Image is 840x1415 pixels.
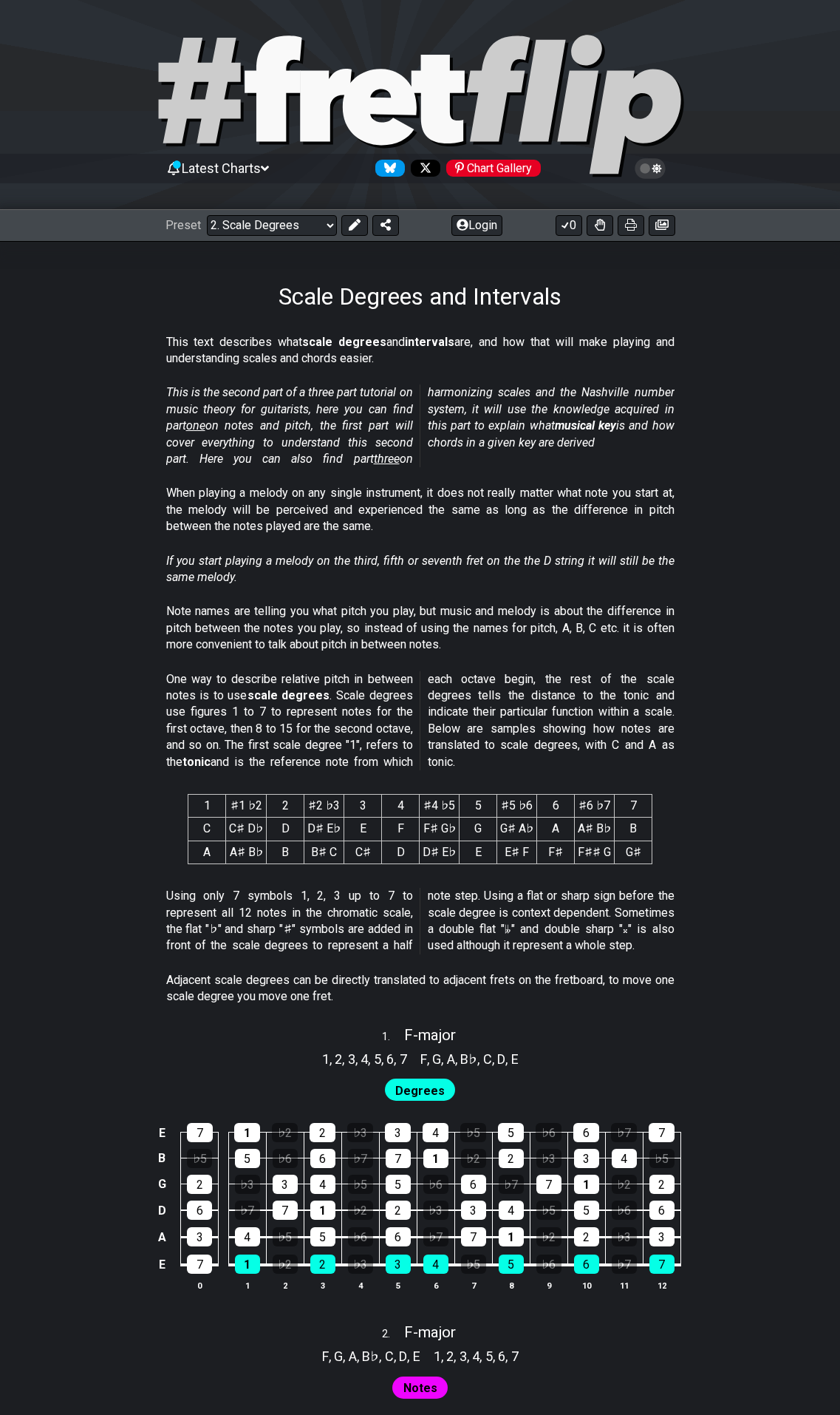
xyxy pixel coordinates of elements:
[530,1277,567,1293] th: 9
[349,1346,357,1366] span: A
[536,1201,561,1220] div: ♭5
[394,1049,400,1069] span: ,
[493,1346,499,1366] span: ,
[423,1149,448,1168] div: 1
[347,1123,373,1142] div: ♭3
[207,215,337,236] select: Preset
[273,1175,298,1194] div: 3
[310,1255,335,1274] div: 2
[407,1346,413,1366] span: ,
[451,215,502,236] button: Login
[485,1346,493,1366] span: 5
[511,1049,519,1069] span: E
[226,818,267,841] td: C♯ D♭
[374,452,400,466] span: three
[612,1149,637,1168] div: 4
[385,1346,394,1366] span: C
[498,1346,505,1366] span: 6
[574,1201,599,1220] div: 5
[166,671,675,770] p: One way to describe relative pitch in between notes is to use . Scale degrees use figures 1 to 7 ...
[226,841,267,863] td: A♯ B♭
[394,1346,400,1366] span: ,
[649,1201,675,1220] div: 6
[188,818,226,841] td: C
[497,1049,505,1069] span: D
[267,841,304,863] td: B
[642,162,659,175] span: Toggle light / dark theme
[461,1201,486,1220] div: 3
[372,215,399,236] button: Share Preset
[612,1201,637,1220] div: ♭6
[341,215,368,236] button: Edit Preset
[273,1255,298,1274] div: ♭2
[434,1346,441,1366] span: 1
[386,1227,411,1246] div: 6
[342,1049,348,1069] span: ,
[405,335,454,349] strong: intervals
[446,1346,454,1366] span: 2
[322,1049,329,1069] span: 1
[355,1049,361,1069] span: ,
[537,841,575,863] td: F♯
[166,972,675,1005] p: Adjacent scale degrees can be directly translated to adjacent frets on the fretboard, to move one...
[420,841,460,863] td: D♯ E♭
[536,1175,561,1194] div: 7
[575,841,615,863] td: F♯♯ G
[322,1346,329,1366] span: F
[446,160,541,177] div: Chart Gallery
[357,1346,363,1366] span: ,
[247,688,330,702] strong: scale degrees
[310,1227,335,1246] div: 5
[649,1149,675,1168] div: ♭5
[537,818,575,841] td: A
[417,1277,454,1293] th: 6
[166,334,675,367] p: This text describes what and are, and how that will make playing and understanding scales and cho...
[335,1049,342,1069] span: 2
[382,1029,404,1045] span: 1 .
[329,1049,335,1069] span: ,
[497,841,537,863] td: E♯ F
[440,160,541,177] a: #fretflip at Pinterest
[511,1346,519,1366] span: 7
[399,1346,407,1366] span: D
[153,1120,171,1146] td: E
[235,1201,260,1220] div: ♭7
[587,215,613,236] button: Toggle Dexterity for all fretkits
[379,1346,385,1366] span: ,
[304,1277,341,1293] th: 3
[348,1175,373,1194] div: ♭5
[400,1049,407,1069] span: 7
[181,1277,219,1293] th: 0
[605,1277,643,1293] th: 11
[304,795,344,818] th: ♯2 ♭3
[187,1175,212,1194] div: 2
[427,1343,525,1367] section: Scale pitch classes
[362,1346,379,1366] span: B♭
[279,282,561,311] h1: Scale Degrees and Intervals
[344,818,382,841] td: E
[165,218,201,232] span: Preset
[153,1250,171,1278] td: E
[310,1175,335,1194] div: 4
[574,1149,599,1168] div: 3
[612,1255,637,1274] div: ♭7
[427,1049,433,1069] span: ,
[267,818,304,841] td: D
[153,1224,171,1251] td: A
[166,888,675,954] p: Using only 7 symbols 1, 2, 3 up to 7 to represent all 12 notes in the chromatic scale, the flat "...
[461,1227,486,1246] div: 7
[343,1346,349,1366] span: ,
[432,1049,441,1069] span: G
[266,1277,304,1293] th: 2
[612,1227,637,1246] div: ♭3
[556,215,582,236] button: 0
[382,795,420,818] th: 4
[382,841,420,863] td: D
[329,1346,335,1366] span: ,
[460,1123,486,1142] div: ♭5
[379,1277,417,1293] th: 5
[226,795,267,818] th: ♯1 ♭2
[567,1277,605,1293] th: 10
[348,1201,373,1220] div: ♭2
[187,1201,212,1220] div: 6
